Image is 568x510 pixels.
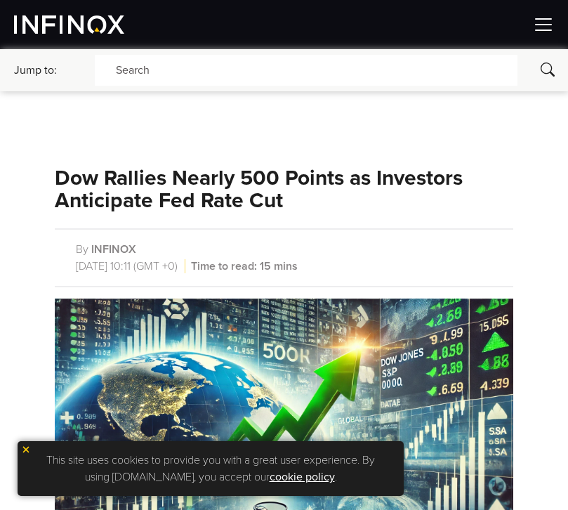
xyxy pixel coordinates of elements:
div: Search [95,55,517,86]
span: Time to read: 15 mins [188,259,298,273]
h1: Dow Rallies Nearly 500 Points as Investors Anticipate Fed Rate Cut [55,167,513,211]
div: Jump to: [14,62,95,79]
p: This site uses cookies to provide you with a great user experience. By using [DOMAIN_NAME], you a... [25,448,397,489]
span: By [76,242,88,256]
a: INFINOX [91,242,136,256]
img: yellow close icon [21,445,31,455]
span: [DATE] 10:11 (GMT +0) [76,259,185,273]
a: cookie policy [270,470,335,484]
